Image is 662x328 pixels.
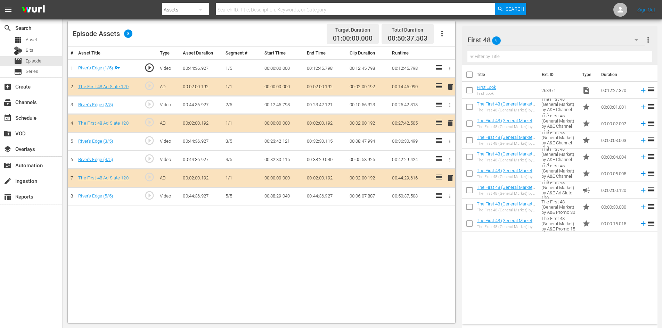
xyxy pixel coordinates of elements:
td: 00:00:01.001 [598,99,637,115]
span: VOD [3,129,12,138]
td: The First 48 (General Market) by A&E Channel ID 3 [539,132,579,149]
td: 00:12:45.798 [304,59,347,78]
span: Channels [3,98,12,107]
td: 5/5 [223,187,261,205]
span: Ad [582,186,590,194]
span: delete [446,174,455,182]
td: 00:14:45.990 [389,78,432,96]
td: 00:02:00.192 [304,169,347,187]
span: Search [3,24,12,32]
td: 00:02:00.120 [598,182,637,199]
span: reorder [647,219,655,227]
span: Promo [582,219,590,228]
td: 5 [68,132,75,151]
td: 4/5 [223,151,261,169]
td: 00:38:29.040 [304,151,347,169]
div: The First 48 (General Market) by A&E Channel ID 4 [477,158,536,162]
td: 00:50:37.503 [389,187,432,205]
td: 00:42:29.424 [389,151,432,169]
th: Clip Duration [347,47,390,60]
a: River's Edge (5/5) [78,193,113,199]
a: The First 48 Ad Slate 120 [78,84,128,89]
td: 00:02:00.192 [347,78,390,96]
th: Type [157,47,180,60]
td: 00:00:30.030 [598,199,637,215]
td: Video [157,59,180,78]
td: 00:02:00.192 [304,78,347,96]
td: 00:38:29.040 [262,187,304,205]
td: 00:44:36.927 [180,187,223,205]
td: 00:12:45.798 [389,59,432,78]
td: 00:00:15.015 [598,215,637,232]
td: 00:12:27.370 [598,82,637,99]
a: The First 48 (General Market) by A&E Channel ID 1 [477,101,535,112]
td: 1/5 [223,59,261,78]
div: The First 48 (General Market) by A&E Channel ID 3 [477,141,536,146]
span: delete [446,119,455,127]
td: AD [157,169,180,187]
span: Asset [26,36,37,43]
span: Promo [582,203,590,211]
td: 1/1 [223,114,261,133]
img: ans4CAIJ8jUAAAAAAAAAAAAAAAAAAAAAAAAgQb4GAAAAAAAAAAAAAAAAAAAAAAAAJMjXAAAAAAAAAAAAAAAAAAAAAAAAgAT5G... [17,2,50,18]
td: 00:10:56.323 [347,96,390,114]
a: The First 48 (General Market) by A&E Promo 15 [477,218,535,228]
span: reorder [647,202,655,211]
td: 00:00:00.000 [262,114,304,133]
td: 00:44:29.616 [389,169,432,187]
span: more_vert [644,36,652,44]
td: 00:05:58.925 [347,151,390,169]
span: Asset [14,36,22,44]
span: Search [506,3,524,15]
td: 1/1 [223,169,261,187]
td: 00:00:00.000 [262,59,304,78]
a: The First 48 Ad Slate 120 [78,175,128,180]
td: 00:12:45.798 [262,96,304,114]
th: Runtime [389,47,432,60]
td: 00:32:30.115 [262,151,304,169]
td: 00:00:02.002 [598,115,637,132]
a: Sign Out [637,7,655,12]
span: play_circle_outline [144,99,155,109]
span: reorder [647,86,655,94]
td: 00:02:00.192 [347,114,390,133]
td: 00:23:42.121 [304,96,347,114]
div: Bits [14,47,22,55]
a: The First 48 (General Market) by A&E Promo 30 [477,201,535,212]
span: reorder [647,136,655,144]
td: 00:00:00.000 [262,169,304,187]
div: The First 48 (General Market) by A&E Ad Slate 120 [477,191,536,196]
td: 00:12:45.798 [347,59,390,78]
svg: Add to Episode [639,120,647,127]
td: 4 [68,114,75,133]
span: Series [14,68,22,76]
button: more_vert [644,32,652,48]
div: The First 48 (General Market) by A&E Promo 15 [477,225,536,229]
td: AD [157,78,180,96]
svg: Add to Episode [639,103,647,111]
td: 00:44:36.927 [304,187,347,205]
th: End Time [304,47,347,60]
span: Reports [3,193,12,201]
a: The First 48 (General Market) by A&E Channel ID 3 [477,135,535,145]
span: Promo [582,153,590,161]
td: 00:25:42.313 [389,96,432,114]
span: play_circle_outline [144,81,155,91]
span: reorder [647,152,655,161]
th: Start Time [262,47,304,60]
a: River's Edge (2/5) [78,102,113,107]
span: Overlays [3,145,12,153]
th: Title [477,65,538,84]
td: 00:06:07.887 [347,187,390,205]
td: Video [157,151,180,169]
span: Schedule [3,114,12,122]
td: The First 48 (General Market) by A&E Ad Slate 120 [539,182,579,199]
a: The First 48 (General Market) by A&E Channel ID 2 [477,118,535,128]
span: play_circle_outline [144,153,155,164]
th: Type [578,65,597,84]
span: Automation [3,161,12,170]
span: 01:00:00.000 [333,35,373,43]
td: 00:00:05.005 [598,165,637,182]
a: River's Edge (1/5) [78,65,113,70]
div: Episode Assets [73,30,132,38]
